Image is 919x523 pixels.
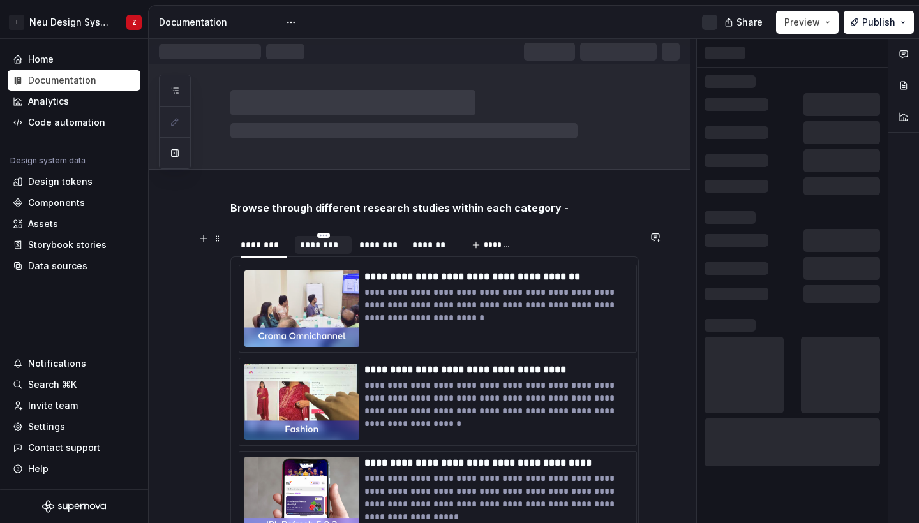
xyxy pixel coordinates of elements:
button: TNeu Design SystemZ [3,8,146,36]
svg: Supernova Logo [42,500,106,513]
div: Analytics [28,95,69,108]
div: Documentation [28,74,96,87]
a: Code automation [8,112,140,133]
a: Assets [8,214,140,234]
div: Invite team [28,399,78,412]
span: Preview [784,16,820,29]
div: Data sources [28,260,87,272]
strong: Browse through different research studies within each category - [230,202,569,214]
div: Neu Design System [29,16,111,29]
button: Publish [844,11,914,34]
a: Storybook stories [8,235,140,255]
a: Design tokens [8,172,140,192]
a: Settings [8,416,140,437]
div: Code automation [28,116,105,129]
div: Contact support [28,441,100,454]
div: Assets [28,217,58,230]
a: Analytics [8,91,140,112]
button: Share [718,11,771,34]
div: Documentation [159,16,280,29]
button: Preview [776,11,839,34]
a: Invite team [8,395,140,416]
img: 3112fb7a-5e62-49c3-9849-237f1151394c.png [244,364,359,440]
div: Design tokens [28,175,93,188]
div: Notifications [28,357,86,370]
img: dbbfdcce-50bd-4adb-852f-5cd1d53d9de8.png [244,270,359,347]
div: Design system data [10,156,86,166]
span: Share [736,16,763,29]
div: Storybook stories [28,239,107,251]
button: Help [8,459,140,479]
button: Contact support [8,438,140,458]
div: Z [132,17,137,27]
a: Components [8,193,140,213]
a: Home [8,49,140,70]
div: Components [28,196,85,209]
a: Data sources [8,256,140,276]
div: Search ⌘K [28,378,77,391]
button: Notifications [8,353,140,374]
div: Settings [28,420,65,433]
button: Search ⌘K [8,374,140,395]
div: Home [28,53,54,66]
div: T [9,15,24,30]
a: Documentation [8,70,140,91]
div: Help [28,462,49,475]
span: Publish [862,16,895,29]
